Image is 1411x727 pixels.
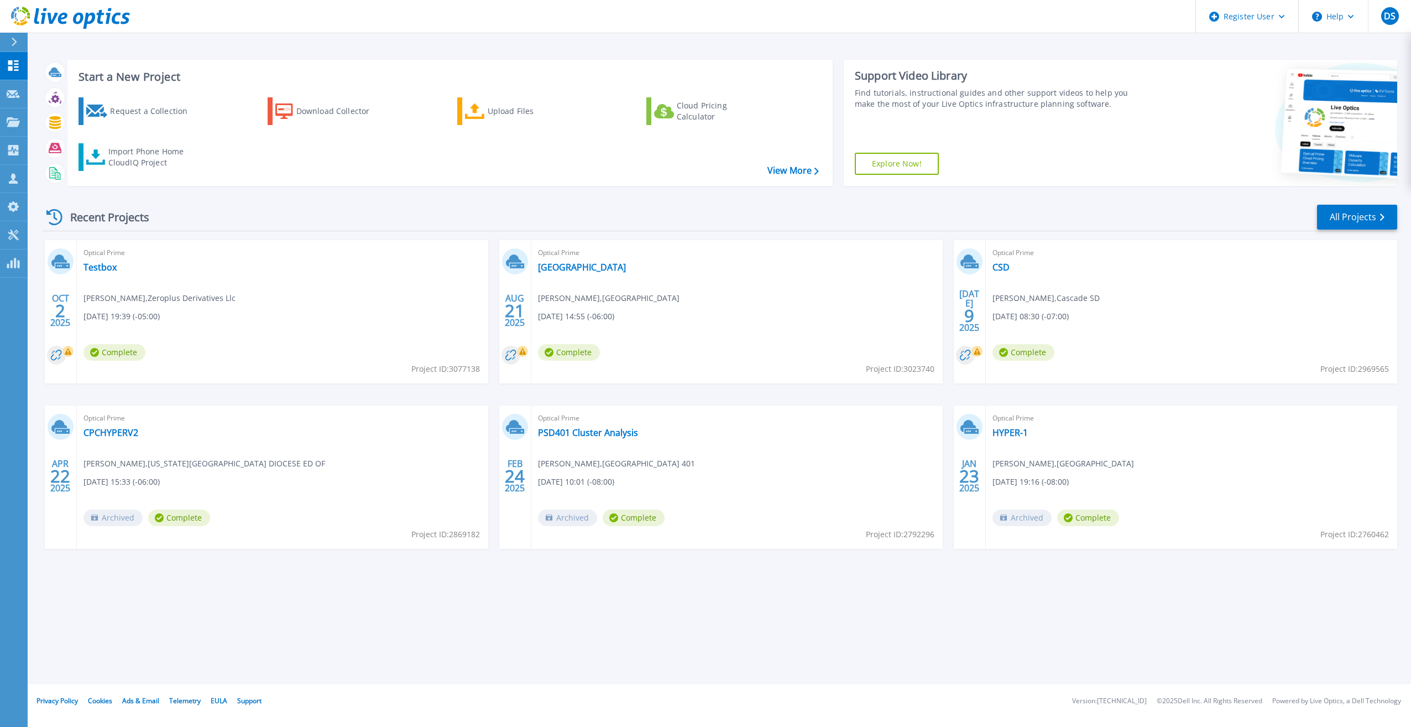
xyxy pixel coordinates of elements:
[866,528,934,541] span: Project ID: 2792296
[169,696,201,705] a: Telemetry
[50,471,70,481] span: 22
[83,510,143,526] span: Archived
[36,696,78,705] a: Privacy Policy
[83,292,236,304] span: [PERSON_NAME] , Zeroplus Derivatives Llc
[83,262,117,273] a: Testbox
[50,290,71,331] div: OCT 2025
[1320,528,1389,541] span: Project ID: 2760462
[1072,698,1147,705] li: Version: [TECHNICAL_ID]
[538,262,626,273] a: [GEOGRAPHIC_DATA]
[603,510,665,526] span: Complete
[50,456,71,496] div: APR 2025
[1057,510,1119,526] span: Complete
[992,292,1100,304] span: [PERSON_NAME] , Cascade SD
[538,292,680,304] span: [PERSON_NAME] , [GEOGRAPHIC_DATA]
[83,427,138,438] a: CPCHYPERV2
[55,306,65,315] span: 2
[992,458,1134,470] span: [PERSON_NAME] , [GEOGRAPHIC_DATA]
[992,427,1028,438] a: HYPER-1
[83,458,325,470] span: [PERSON_NAME] , [US_STATE][GEOGRAPHIC_DATA] DIOCESE ED OF
[88,696,112,705] a: Cookies
[677,100,765,122] div: Cloud Pricing Calculator
[83,476,160,488] span: [DATE] 15:33 (-06:00)
[1384,12,1396,20] span: DS
[83,412,482,424] span: Optical Prime
[646,97,770,125] a: Cloud Pricing Calculator
[538,247,936,259] span: Optical Prime
[855,69,1141,83] div: Support Video Library
[1272,698,1401,705] li: Powered by Live Optics, a Dell Technology
[538,310,614,323] span: [DATE] 14:55 (-06:00)
[108,146,195,168] div: Import Phone Home CloudIQ Project
[959,471,979,481] span: 23
[43,204,164,231] div: Recent Projects
[79,97,202,125] a: Request a Collection
[211,696,227,705] a: EULA
[83,344,145,361] span: Complete
[992,344,1054,361] span: Complete
[1320,363,1389,375] span: Project ID: 2969565
[237,696,262,705] a: Support
[992,476,1069,488] span: [DATE] 19:16 (-08:00)
[964,311,974,320] span: 9
[505,471,525,481] span: 24
[992,510,1052,526] span: Archived
[959,290,980,331] div: [DATE] 2025
[411,363,480,375] span: Project ID: 3077138
[504,290,525,331] div: AUG 2025
[538,510,597,526] span: Archived
[122,696,159,705] a: Ads & Email
[866,363,934,375] span: Project ID: 3023740
[538,476,614,488] span: [DATE] 10:01 (-08:00)
[538,344,600,361] span: Complete
[1317,205,1397,230] a: All Projects
[83,247,482,259] span: Optical Prime
[855,87,1141,110] div: Find tutorials, instructional guides and other support videos to help you make the most of your L...
[504,456,525,496] div: FEB 2025
[110,100,198,122] div: Request a Collection
[959,456,980,496] div: JAN 2025
[296,100,385,122] div: Download Collector
[992,262,1010,273] a: CSD
[538,458,695,470] span: [PERSON_NAME] , [GEOGRAPHIC_DATA] 401
[457,97,581,125] a: Upload Files
[992,310,1069,323] span: [DATE] 08:30 (-07:00)
[992,247,1391,259] span: Optical Prime
[855,153,939,175] a: Explore Now!
[538,427,638,438] a: PSD401 Cluster Analysis
[767,165,819,176] a: View More
[79,71,818,83] h3: Start a New Project
[148,510,210,526] span: Complete
[488,100,576,122] div: Upload Files
[83,310,160,323] span: [DATE] 19:39 (-05:00)
[268,97,391,125] a: Download Collector
[992,412,1391,424] span: Optical Prime
[505,306,525,315] span: 21
[1157,698,1262,705] li: © 2025 Dell Inc. All Rights Reserved
[538,412,936,424] span: Optical Prime
[411,528,480,541] span: Project ID: 2869182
